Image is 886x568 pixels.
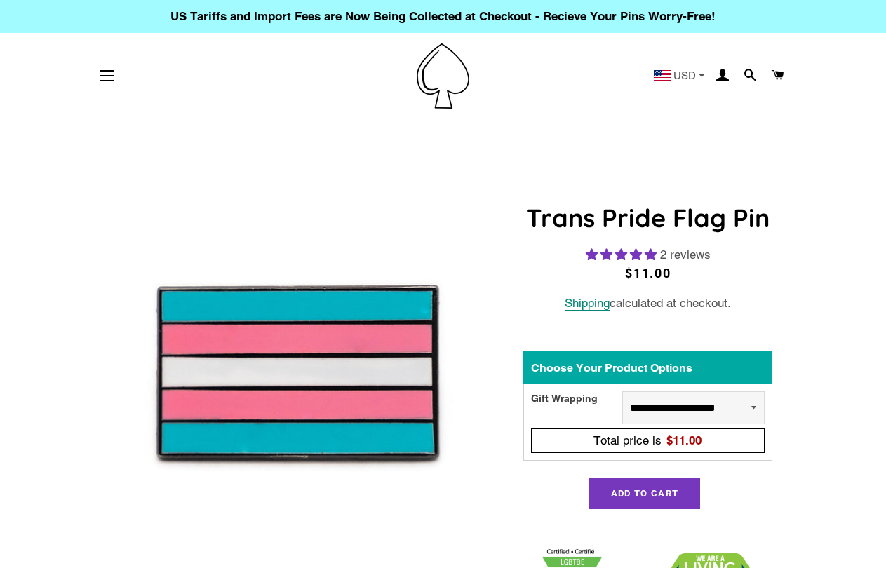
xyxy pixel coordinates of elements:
[536,431,760,450] div: Total price is$11.00
[611,488,678,499] span: Add to Cart
[523,351,772,384] div: Choose Your Product Options
[673,70,696,81] span: USD
[666,433,702,447] span: $
[622,391,765,424] select: Gift Wrapping
[660,248,711,262] span: 2 reviews
[523,294,772,313] div: calculated at checkout.
[523,201,772,236] h1: Trans Pride Flag Pin
[565,296,610,311] a: Shipping
[673,433,702,447] span: 11.00
[586,248,660,262] span: 5.00 stars
[531,391,622,424] div: Gift Wrapping
[589,478,700,509] button: Add to Cart
[625,266,671,280] span: $11.00
[417,43,469,109] img: Pin-Ace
